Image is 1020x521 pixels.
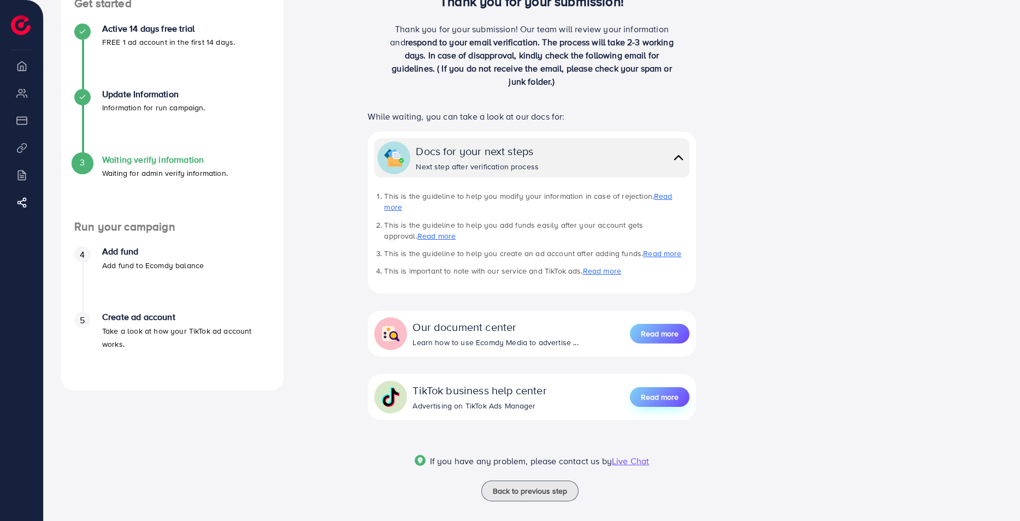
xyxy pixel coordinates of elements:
[102,259,204,272] p: Add fund to Ecomdy balance
[102,89,205,99] h4: Update Information
[61,246,284,312] li: Add fund
[415,455,426,466] img: Popup guide
[974,472,1012,513] iframe: Chat
[384,265,689,276] li: This is important to note with our service and TikTok ads.
[80,314,85,327] span: 5
[386,22,678,88] p: Thank you for your submission! Our team will review your information and
[641,392,679,402] span: Read more
[416,143,539,159] div: Docs for your next steps
[412,337,578,348] div: Learn how to use Ecomdy Media to advertise ...
[392,36,674,87] span: respond to your email verification. The process will take 2-3 working days. In case of disapprova...
[384,148,404,168] img: collapse
[381,387,400,407] img: collapse
[102,23,235,34] h4: Active 14 days free trial
[643,248,681,259] a: Read more
[630,324,689,344] button: Read more
[384,248,689,259] li: This is the guideline to help you create an ad account after adding funds.
[381,324,400,344] img: collapse
[368,110,695,123] p: While waiting, you can take a look at our docs for:
[61,89,284,155] li: Update Information
[102,101,205,114] p: Information for run campaign.
[493,486,567,496] span: Back to previous step
[61,312,284,377] li: Create ad account
[612,455,649,467] span: Live Chat
[412,382,546,398] div: TikTok business help center
[430,455,612,467] span: If you have any problem, please contact us by
[102,312,270,322] h4: Create ad account
[102,167,228,180] p: Waiting for admin verify information.
[80,248,85,261] span: 4
[384,191,689,213] li: This is the guideline to help you modify your information in case of rejection.
[61,220,284,234] h4: Run your campaign
[416,161,539,172] div: Next step after verification process
[412,400,546,411] div: Advertising on TikTok Ads Manager
[671,150,686,165] img: collapse
[630,387,689,407] button: Read more
[102,155,228,165] h4: Waiting verify information
[80,156,85,169] span: 3
[384,191,672,212] a: Read more
[102,35,235,49] p: FREE 1 ad account in the first 14 days.
[630,386,689,408] a: Read more
[630,323,689,345] a: Read more
[481,481,579,501] button: Back to previous step
[583,265,621,276] a: Read more
[641,328,679,339] span: Read more
[417,230,456,241] a: Read more
[102,246,204,257] h4: Add fund
[412,319,578,335] div: Our document center
[61,155,284,220] li: Waiting verify information
[384,220,689,242] li: This is the guideline to help you add funds easily after your account gets approval.
[11,15,31,35] img: logo
[61,23,284,89] li: Active 14 days free trial
[102,324,270,351] p: Take a look at how your TikTok ad account works.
